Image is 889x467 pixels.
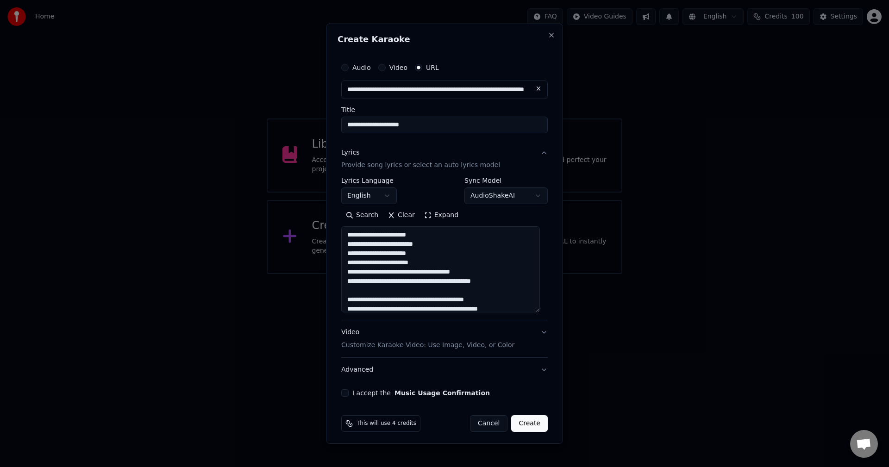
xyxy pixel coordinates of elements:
label: URL [426,64,439,70]
button: Create [511,415,548,432]
button: Search [341,208,383,223]
label: Audio [352,64,371,70]
button: LyricsProvide song lyrics or select an auto lyrics model [341,140,548,177]
div: LyricsProvide song lyrics or select an auto lyrics model [341,177,548,320]
div: Video [341,328,514,350]
label: Lyrics Language [341,177,397,184]
div: Lyrics [341,148,359,157]
span: This will use 4 credits [357,420,416,427]
button: VideoCustomize Karaoke Video: Use Image, Video, or Color [341,320,548,357]
label: Video [389,64,407,70]
h2: Create Karaoke [338,35,551,43]
button: Cancel [470,415,507,432]
button: Expand [419,208,463,223]
p: Provide song lyrics or select an auto lyrics model [341,161,500,170]
label: I accept the [352,390,490,396]
p: Customize Karaoke Video: Use Image, Video, or Color [341,341,514,350]
label: Title [341,106,548,112]
button: Clear [383,208,419,223]
button: I accept the [394,390,490,396]
button: Advanced [341,358,548,382]
label: Sync Model [464,177,548,184]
